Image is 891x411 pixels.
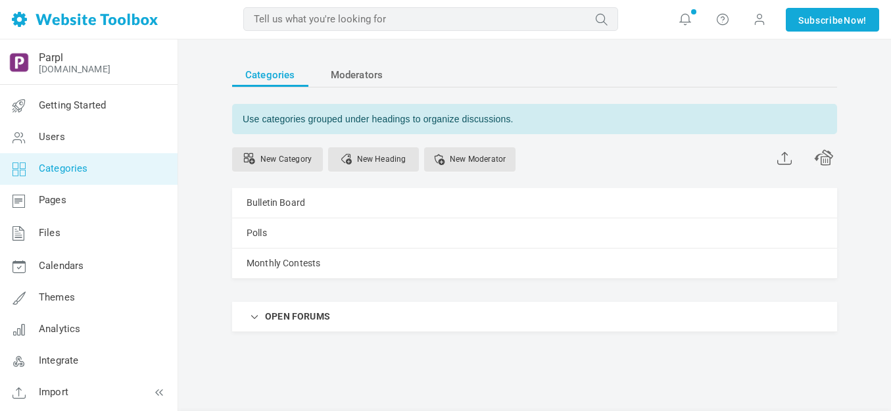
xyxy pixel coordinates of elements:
[331,63,383,87] span: Moderators
[318,63,397,87] a: Moderators
[39,323,80,335] span: Analytics
[247,225,267,241] a: Polls
[39,260,84,272] span: Calendars
[39,99,106,111] span: Getting Started
[247,255,320,272] a: Monthly Contests
[39,291,75,303] span: Themes
[39,162,88,174] span: Categories
[39,64,110,74] a: [DOMAIN_NAME]
[39,354,78,366] span: Integrate
[232,104,837,134] div: Use categories grouped under headings to organize discussions.
[245,63,295,87] span: Categories
[39,51,63,64] a: Parpl
[232,147,323,172] a: Use multiple categories to organize discussions
[265,308,330,325] a: OPEN FORUMS
[424,147,516,172] a: Assigning a user as a moderator for a category gives them permission to help oversee the content
[247,195,305,211] a: Bulletin Board
[39,194,66,206] span: Pages
[328,147,419,172] a: New Heading
[39,227,60,239] span: Files
[39,386,68,398] span: Import
[786,8,879,32] a: SubscribeNow!
[844,13,867,28] span: Now!
[243,7,618,31] input: Tell us what you're looking for
[39,131,65,143] span: Users
[9,52,30,73] img: output-onlinepngtools%20-%202025-05-26T183955.010.png
[232,63,308,87] a: Categories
